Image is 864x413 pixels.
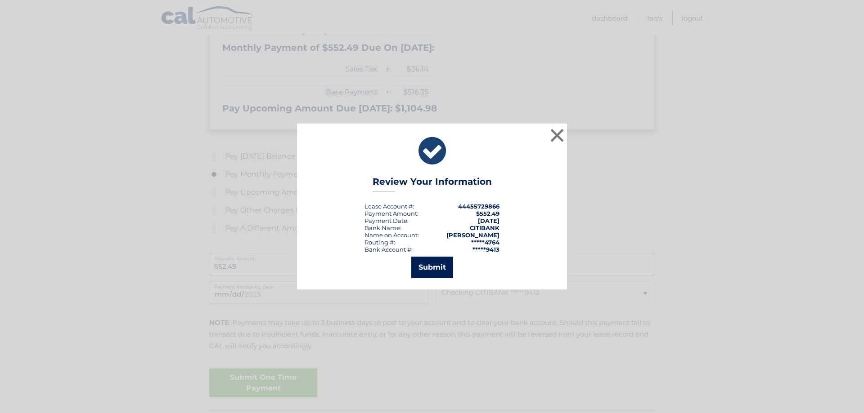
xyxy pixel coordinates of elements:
[364,246,413,253] div: Bank Account #:
[470,224,499,231] strong: CITIBANK
[373,176,492,192] h3: Review Your Information
[364,217,409,224] div: :
[446,231,499,239] strong: [PERSON_NAME]
[364,224,401,231] div: Bank Name:
[364,210,418,217] div: Payment Amount:
[364,231,419,239] div: Name on Account:
[548,126,566,144] button: ×
[458,203,499,210] strong: 44455729866
[476,210,499,217] span: $552.49
[411,257,453,278] button: Submit
[364,217,407,224] span: Payment Date
[478,217,499,224] span: [DATE]
[364,239,395,246] div: Routing #:
[364,203,414,210] div: Lease Account #:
